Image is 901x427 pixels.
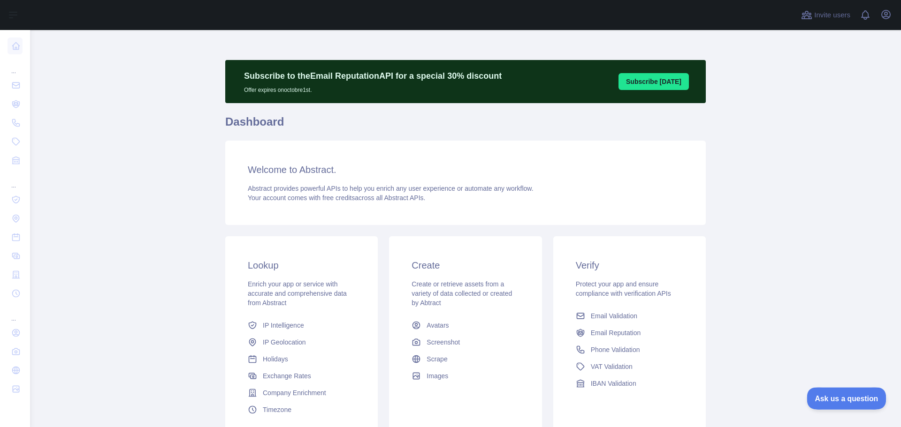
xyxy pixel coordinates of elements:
span: IP Geolocation [263,337,306,347]
a: Timezone [244,401,359,418]
span: Enrich your app or service with accurate and comprehensive data from Abstract [248,280,347,307]
a: Company Enrichment [244,384,359,401]
button: Invite users [799,7,852,22]
span: Images [427,371,448,381]
span: Your account comes with across all Abstract APIs. [248,194,425,202]
iframe: Toggle Customer Support [807,387,887,409]
div: ... [8,304,23,322]
p: Subscribe to the Email Reputation API for a special 30 % discount [244,69,502,82]
p: Offer expires on octobre 1st. [244,82,502,94]
h3: Verify [576,259,683,272]
span: Timezone [263,405,291,414]
h3: Create [412,259,519,272]
h3: Lookup [248,259,355,272]
a: Screenshot [408,334,523,351]
span: Email Validation [591,311,637,321]
h1: Dashboard [225,114,706,137]
a: Scrape [408,351,523,367]
div: ... [8,171,23,189]
button: Subscribe [DATE] [618,73,689,90]
span: IP Intelligence [263,321,304,330]
span: Company Enrichment [263,388,326,397]
a: Email Reputation [572,324,687,341]
a: VAT Validation [572,358,687,375]
span: Scrape [427,354,447,364]
span: Holidays [263,354,288,364]
h3: Welcome to Abstract. [248,163,683,176]
a: Avatars [408,317,523,334]
span: Protect your app and ensure compliance with verification APIs [576,280,671,297]
a: Phone Validation [572,341,687,358]
span: VAT Validation [591,362,633,371]
a: Email Validation [572,307,687,324]
div: ... [8,56,23,75]
a: IP Geolocation [244,334,359,351]
a: IBAN Validation [572,375,687,392]
a: Holidays [244,351,359,367]
a: Exchange Rates [244,367,359,384]
span: Email Reputation [591,328,641,337]
a: Images [408,367,523,384]
span: Create or retrieve assets from a variety of data collected or created by Abtract [412,280,512,307]
a: IP Intelligence [244,317,359,334]
span: Phone Validation [591,345,640,354]
span: Invite users [814,10,850,21]
span: Avatars [427,321,449,330]
span: IBAN Validation [591,379,636,388]
span: Abstract provides powerful APIs to help you enrich any user experience or automate any workflow. [248,185,534,192]
span: free credits [322,194,355,202]
span: Screenshot [427,337,460,347]
span: Exchange Rates [263,371,311,381]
